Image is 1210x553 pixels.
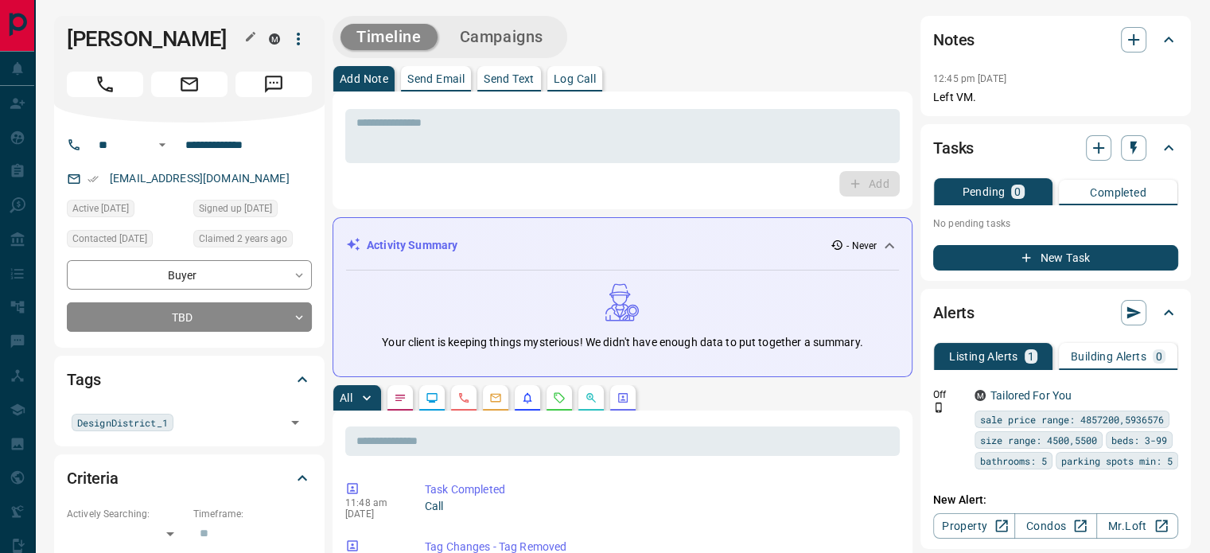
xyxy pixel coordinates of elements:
[367,237,457,254] p: Activity Summary
[1111,432,1167,448] span: beds: 3-99
[489,391,502,404] svg: Emails
[193,507,312,521] p: Timeframe:
[933,135,974,161] h2: Tasks
[110,172,290,185] a: [EMAIL_ADDRESS][DOMAIN_NAME]
[949,351,1018,362] p: Listing Alerts
[444,24,559,50] button: Campaigns
[153,135,172,154] button: Open
[933,129,1178,167] div: Tasks
[484,73,535,84] p: Send Text
[1014,186,1021,197] p: 0
[933,245,1178,271] button: New Task
[933,89,1178,106] p: Left VM.
[346,231,899,260] div: Activity Summary- Never
[933,21,1178,59] div: Notes
[553,391,566,404] svg: Requests
[345,497,401,508] p: 11:48 am
[382,334,862,351] p: Your client is keeping things mysterious! We didn't have enough data to put together a summary.
[77,415,168,430] span: DesignDistrict_1
[846,239,877,253] p: - Never
[585,391,597,404] svg: Opportunities
[199,201,272,216] span: Signed up [DATE]
[72,231,147,247] span: Contacted [DATE]
[425,481,893,498] p: Task Completed
[345,508,401,520] p: [DATE]
[407,73,465,84] p: Send Email
[67,230,185,252] div: Fri Nov 04 2022
[269,33,280,45] div: mrloft.ca
[151,72,228,97] span: Email
[67,465,119,491] h2: Criteria
[1090,187,1146,198] p: Completed
[394,391,407,404] svg: Notes
[1156,351,1162,362] p: 0
[1028,351,1034,362] p: 1
[425,498,893,515] p: Call
[617,391,629,404] svg: Agent Actions
[933,513,1015,539] a: Property
[962,186,1005,197] p: Pending
[933,294,1178,332] div: Alerts
[72,201,129,216] span: Active [DATE]
[67,72,143,97] span: Call
[933,492,1178,508] p: New Alert:
[1096,513,1178,539] a: Mr.Loft
[1014,513,1096,539] a: Condos
[933,387,965,402] p: Off
[67,367,100,392] h2: Tags
[521,391,534,404] svg: Listing Alerts
[975,390,986,401] div: mrloft.ca
[88,173,99,185] svg: Email Verified
[67,200,185,222] div: Wed Nov 02 2022
[990,389,1072,402] a: Tailored For You
[933,73,1006,84] p: 12:45 pm [DATE]
[980,453,1047,469] span: bathrooms: 5
[284,411,306,434] button: Open
[340,24,438,50] button: Timeline
[193,200,312,222] div: Wed Nov 02 2022
[933,402,944,413] svg: Push Notification Only
[1061,453,1173,469] span: parking spots min: 5
[1071,351,1146,362] p: Building Alerts
[67,360,312,399] div: Tags
[426,391,438,404] svg: Lead Browsing Activity
[933,27,975,53] h2: Notes
[199,231,287,247] span: Claimed 2 years ago
[980,432,1097,448] span: size range: 4500,5500
[67,260,312,290] div: Buyer
[980,411,1164,427] span: sale price range: 4857200,5936576
[67,459,312,497] div: Criteria
[193,230,312,252] div: Thu Nov 03 2022
[340,73,388,84] p: Add Note
[235,72,312,97] span: Message
[554,73,596,84] p: Log Call
[67,507,185,521] p: Actively Searching:
[933,300,975,325] h2: Alerts
[67,302,312,332] div: TBD
[457,391,470,404] svg: Calls
[67,26,245,52] h1: [PERSON_NAME]
[340,392,352,403] p: All
[933,212,1178,236] p: No pending tasks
